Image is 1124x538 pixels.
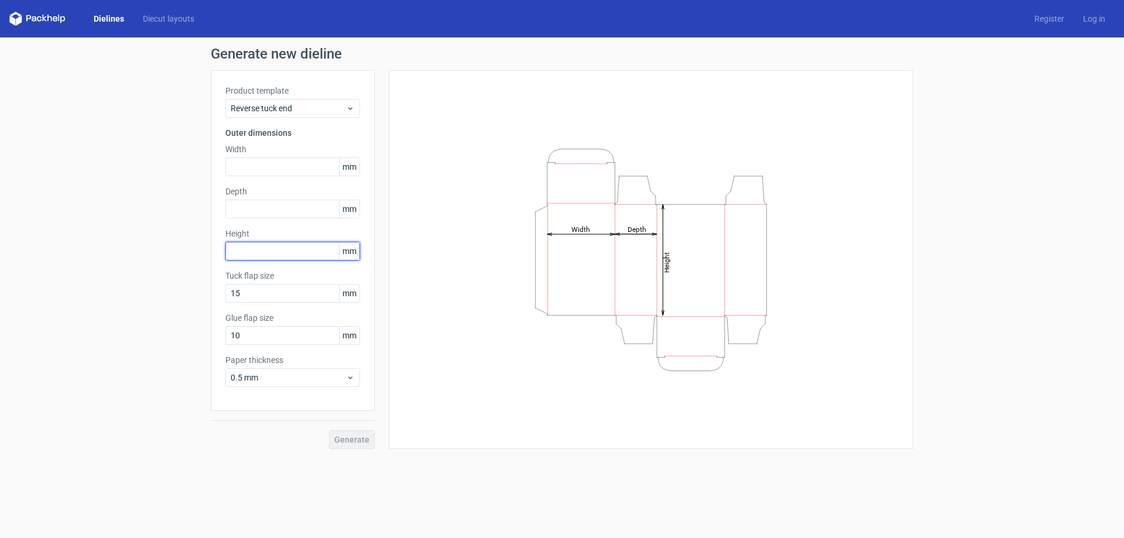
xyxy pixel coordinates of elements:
[231,372,346,383] span: 0.5 mm
[628,225,646,233] tspan: Depth
[225,312,360,324] label: Glue flap size
[1025,13,1074,25] a: Register
[339,158,359,176] span: mm
[84,13,133,25] a: Dielines
[1074,13,1115,25] a: Log in
[225,85,360,97] label: Product template
[225,354,360,366] label: Paper thickness
[339,200,359,218] span: mm
[339,285,359,302] span: mm
[225,228,360,239] label: Height
[211,47,913,61] h1: Generate new dieline
[225,270,360,282] label: Tuck flap size
[225,127,360,139] h3: Outer dimensions
[133,13,204,25] a: Diecut layouts
[225,143,360,155] label: Width
[339,327,359,344] span: mm
[571,225,590,233] tspan: Width
[339,242,359,260] span: mm
[663,252,671,272] tspan: Height
[231,102,346,114] span: Reverse tuck end
[225,186,360,197] label: Depth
